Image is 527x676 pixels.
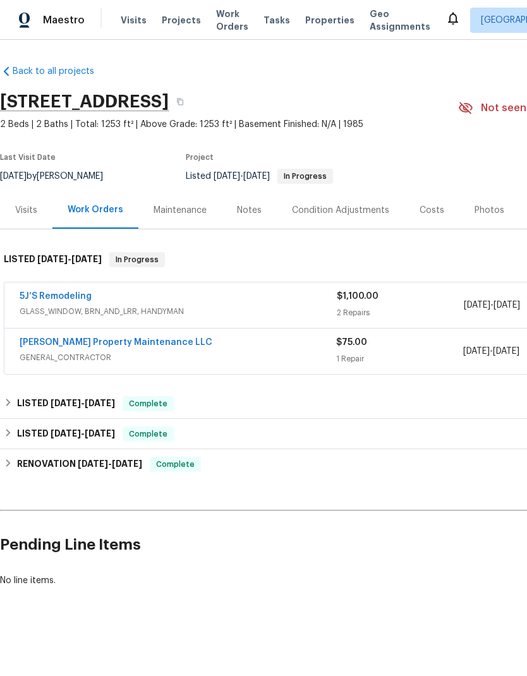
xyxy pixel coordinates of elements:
[336,353,463,365] div: 1 Repair
[337,292,379,301] span: $1,100.00
[162,14,201,27] span: Projects
[186,154,214,161] span: Project
[37,255,68,263] span: [DATE]
[475,204,504,217] div: Photos
[124,428,173,440] span: Complete
[17,426,115,442] h6: LISTED
[51,399,81,407] span: [DATE]
[121,14,147,27] span: Visits
[186,172,333,181] span: Listed
[151,458,200,471] span: Complete
[214,172,270,181] span: -
[85,399,115,407] span: [DATE]
[463,345,519,358] span: -
[15,204,37,217] div: Visits
[111,253,164,266] span: In Progress
[216,8,248,33] span: Work Orders
[463,347,490,356] span: [DATE]
[370,8,430,33] span: Geo Assignments
[243,172,270,181] span: [DATE]
[124,397,173,410] span: Complete
[43,14,85,27] span: Maestro
[336,338,367,347] span: $75.00
[237,204,262,217] div: Notes
[37,255,102,263] span: -
[112,459,142,468] span: [DATE]
[337,306,464,319] div: 2 Repairs
[78,459,142,468] span: -
[214,172,240,181] span: [DATE]
[68,203,123,216] div: Work Orders
[71,255,102,263] span: [DATE]
[20,292,92,301] a: 5J’S Remodeling
[263,16,290,25] span: Tasks
[20,351,336,364] span: GENERAL_CONTRACTOR
[154,204,207,217] div: Maintenance
[51,429,115,438] span: -
[494,301,520,310] span: [DATE]
[20,338,212,347] a: [PERSON_NAME] Property Maintenance LLC
[305,14,354,27] span: Properties
[51,399,115,407] span: -
[464,299,520,311] span: -
[292,204,389,217] div: Condition Adjustments
[464,301,490,310] span: [DATE]
[85,429,115,438] span: [DATE]
[17,396,115,411] h6: LISTED
[279,172,332,180] span: In Progress
[51,429,81,438] span: [DATE]
[20,305,337,318] span: GLASS_WINDOW, BRN_AND_LRR, HANDYMAN
[4,252,102,267] h6: LISTED
[169,90,191,113] button: Copy Address
[78,459,108,468] span: [DATE]
[17,457,142,472] h6: RENOVATION
[493,347,519,356] span: [DATE]
[420,204,444,217] div: Costs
